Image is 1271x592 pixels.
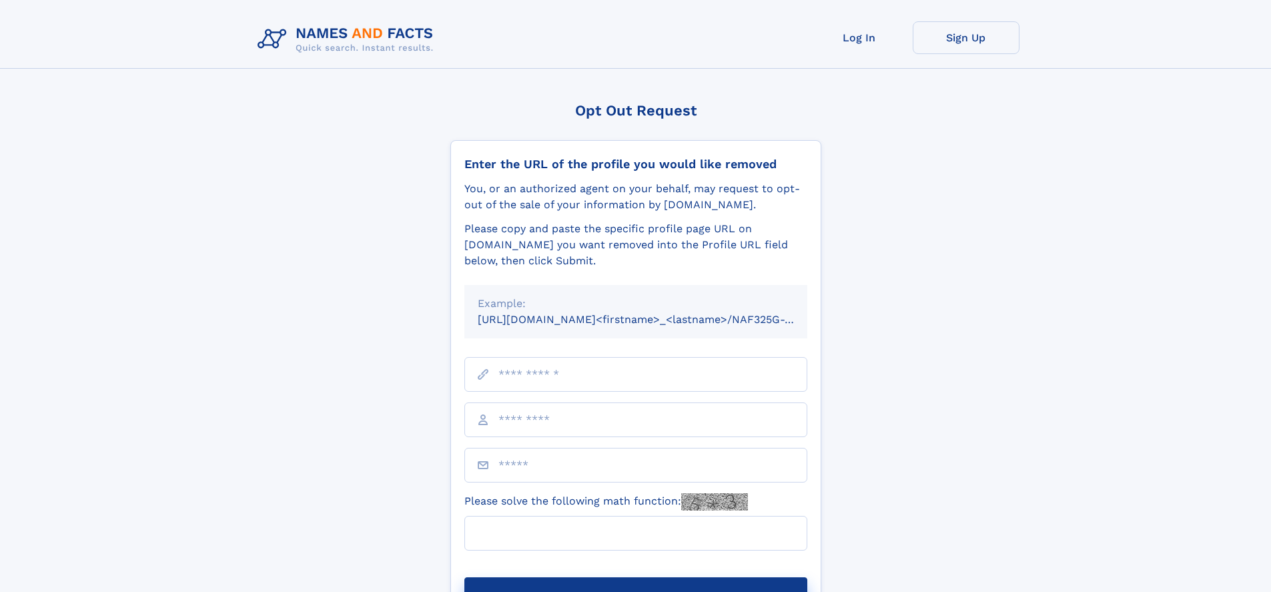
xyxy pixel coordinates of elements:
[464,157,807,172] div: Enter the URL of the profile you would like removed
[478,296,794,312] div: Example:
[450,102,821,119] div: Opt Out Request
[806,21,913,54] a: Log In
[913,21,1019,54] a: Sign Up
[464,181,807,213] div: You, or an authorized agent on your behalf, may request to opt-out of the sale of your informatio...
[252,21,444,57] img: Logo Names and Facts
[464,493,748,511] label: Please solve the following math function:
[478,313,833,326] small: [URL][DOMAIN_NAME]<firstname>_<lastname>/NAF325G-xxxxxxxx
[464,221,807,269] div: Please copy and paste the specific profile page URL on [DOMAIN_NAME] you want removed into the Pr...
